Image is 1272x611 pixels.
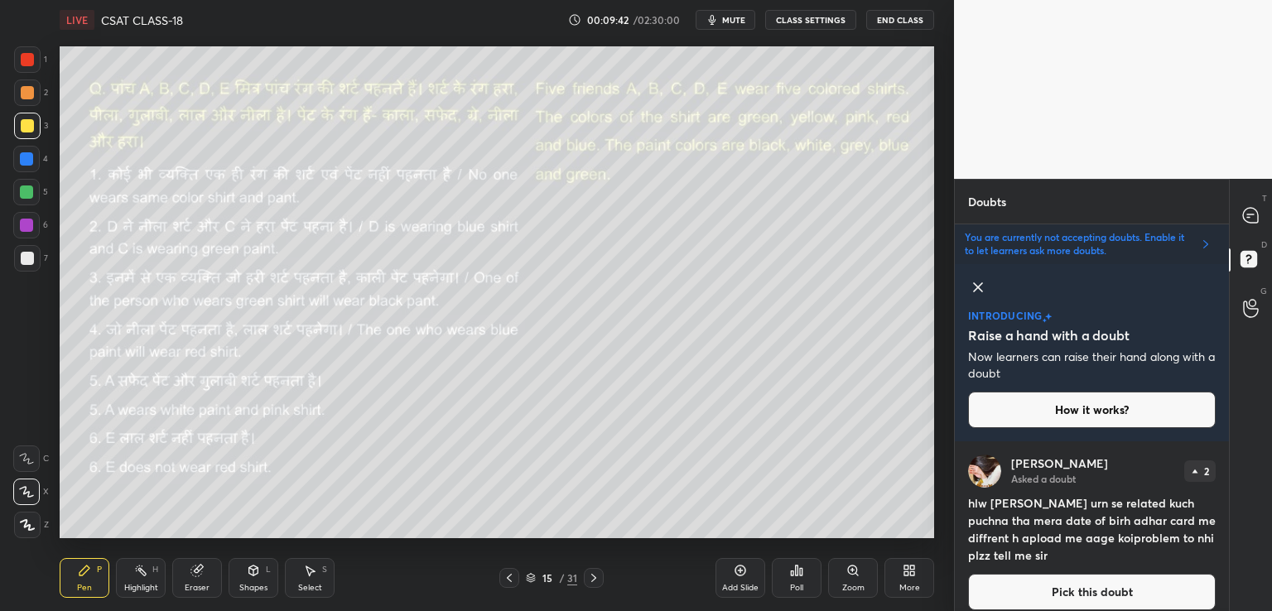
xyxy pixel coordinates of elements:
div: LIVE [60,10,94,30]
span: mute [722,14,745,26]
div: X [13,479,49,505]
button: Pick this doubt [968,574,1216,610]
p: G [1260,285,1267,297]
p: T [1262,192,1267,204]
div: H [152,565,158,574]
div: / [559,573,564,583]
div: L [266,565,271,574]
button: End Class [866,10,934,30]
h5: Raise a hand with a doubt [968,325,1130,345]
div: 5 [13,179,48,205]
img: large-star.026637fe.svg [1045,313,1052,320]
div: Pen [77,584,92,592]
div: S [322,565,327,574]
h4: hlw [PERSON_NAME] urn se related kuch puchna tha mera date of birh adhar card me diffrent h aploa... [968,494,1216,564]
p: introducing [968,310,1043,320]
div: 6 [13,212,48,238]
div: 7 [14,245,48,272]
div: More [899,584,920,592]
h4: CSAT CLASS-18 [101,12,183,28]
div: P [97,565,102,574]
button: How it works? [968,392,1216,428]
div: Eraser [185,584,210,592]
p: Asked a doubt [1011,472,1076,485]
p: D [1261,238,1267,251]
div: Select [298,584,322,592]
p: [PERSON_NAME] [1011,457,1108,470]
div: 1 [14,46,47,73]
p: Doubts [955,180,1019,224]
p: Now learners can raise their hand along with a doubt [968,349,1216,382]
button: CLASS SETTINGS [765,10,856,30]
div: 15 [539,573,556,583]
div: C [13,445,49,472]
div: Add Slide [722,584,759,592]
p: 2 [1204,466,1209,476]
img: 76e9267e9d8d4b31bee4244fc9efa8da.jpg [968,455,1001,488]
div: 31 [567,570,577,585]
div: Zoom [842,584,865,592]
div: Highlight [124,584,158,592]
button: mute [696,10,755,30]
p: You are currently not accepting doubts. Enable it to let learners ask more doubts. [965,231,1192,257]
div: grid [955,441,1229,611]
div: 2 [14,79,48,106]
img: small-star.76a44327.svg [1043,318,1047,323]
div: Z [14,512,49,538]
div: 4 [13,146,48,172]
div: Shapes [239,584,267,592]
div: 3 [14,113,48,139]
div: Poll [790,584,803,592]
